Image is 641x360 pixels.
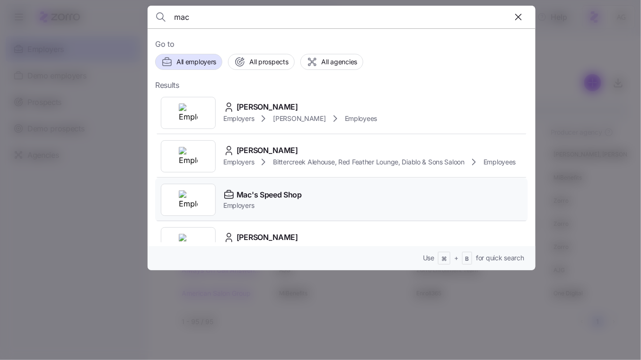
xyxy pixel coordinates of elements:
[179,190,198,209] img: Employer logo
[228,54,294,70] button: All prospects
[483,157,516,167] span: Employees
[465,255,469,263] span: B
[237,101,298,113] span: [PERSON_NAME]
[223,157,254,167] span: Employers
[423,253,434,263] span: Use
[155,54,222,70] button: All employers
[322,57,358,67] span: All agencies
[237,231,298,243] span: [PERSON_NAME]
[155,38,528,50] span: Go to
[179,147,198,166] img: Employer logo
[179,234,198,253] img: Employer logo
[155,79,179,91] span: Results
[345,114,377,123] span: Employees
[273,114,325,123] span: [PERSON_NAME]
[273,157,465,167] span: Bittercreek Alehouse, Red Feather Lounge, Diablo & Sons Saloon
[176,57,216,67] span: All employers
[249,57,288,67] span: All prospects
[441,255,447,263] span: ⌘
[223,114,254,123] span: Employers
[223,201,302,210] span: Employers
[454,253,458,263] span: +
[237,145,298,156] span: [PERSON_NAME]
[237,189,302,201] span: Mac's Speed Shop
[179,103,198,122] img: Employer logo
[476,253,524,263] span: for quick search
[300,54,364,70] button: All agencies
